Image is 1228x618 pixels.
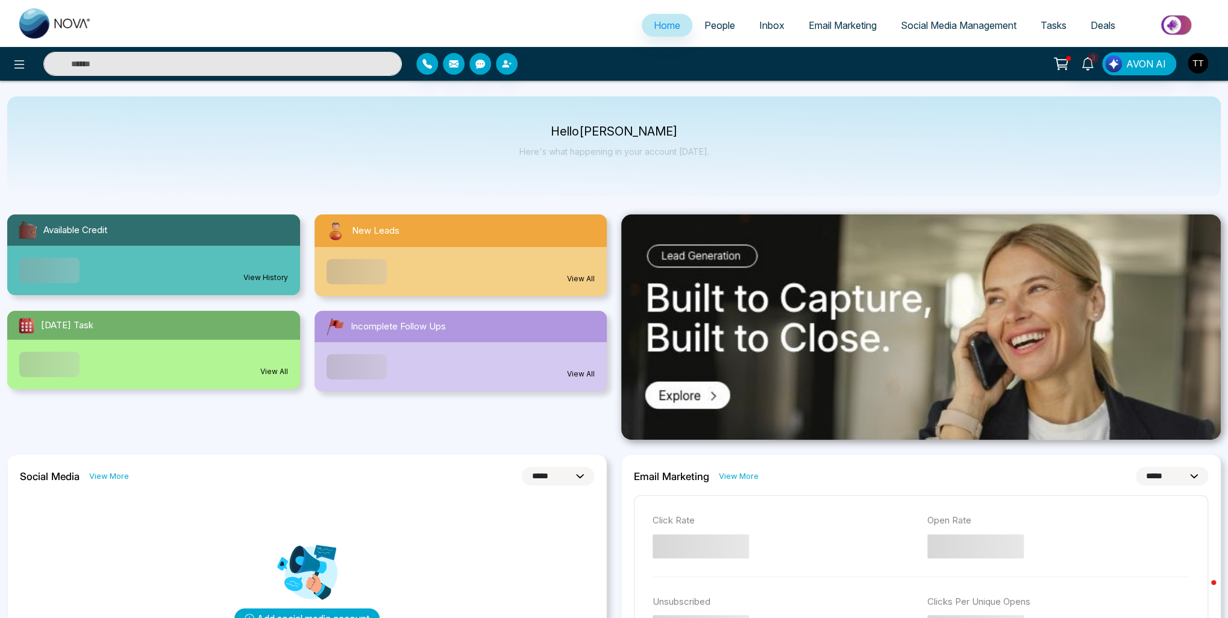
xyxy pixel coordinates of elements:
a: View All [260,366,288,377]
span: 3 [1088,52,1098,63]
a: Tasks [1029,14,1079,37]
a: View All [567,273,595,284]
img: Lead Flow [1105,55,1122,72]
h2: Email Marketing [634,470,709,482]
p: Clicks Per Unique Opens [927,595,1190,609]
img: Market-place.gif [1133,11,1221,39]
a: Deals [1079,14,1127,37]
a: Home [642,14,692,37]
span: Social Media Management [901,19,1017,31]
img: newLeads.svg [324,219,347,242]
span: New Leads [352,224,399,238]
a: Email Marketing [797,14,889,37]
p: Unsubscribed [653,595,915,609]
p: Hello [PERSON_NAME] [519,126,709,137]
a: 3 [1073,52,1102,73]
p: Click Rate [653,514,915,528]
span: Email Marketing [809,19,877,31]
a: Social Media Management [889,14,1029,37]
span: Incomplete Follow Ups [351,320,446,334]
a: View More [89,470,129,482]
img: availableCredit.svg [17,219,39,241]
span: Home [654,19,680,31]
a: Inbox [747,14,797,37]
span: Available Credit [43,223,107,237]
span: Inbox [759,19,785,31]
a: New LeadsView All [307,214,615,296]
img: User Avatar [1188,53,1208,73]
img: . [621,214,1221,440]
h2: Social Media [20,470,80,482]
button: AVON AI [1102,52,1176,75]
a: Incomplete Follow UpsView All [307,311,615,392]
img: followUps.svg [324,316,346,337]
img: todayTask.svg [17,316,36,335]
span: AVON AI [1126,57,1166,71]
a: View More [719,470,759,482]
span: Tasks [1041,19,1067,31]
a: People [692,14,747,37]
p: Here's what happening in your account [DATE]. [519,146,709,157]
span: People [704,19,735,31]
span: Deals [1091,19,1115,31]
a: View All [567,369,595,379]
img: Nova CRM Logo [19,8,92,39]
img: Analytics png [277,542,337,602]
p: Open Rate [927,514,1190,528]
iframe: Intercom live chat [1187,577,1216,606]
a: View History [243,272,288,283]
span: [DATE] Task [41,319,93,332]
